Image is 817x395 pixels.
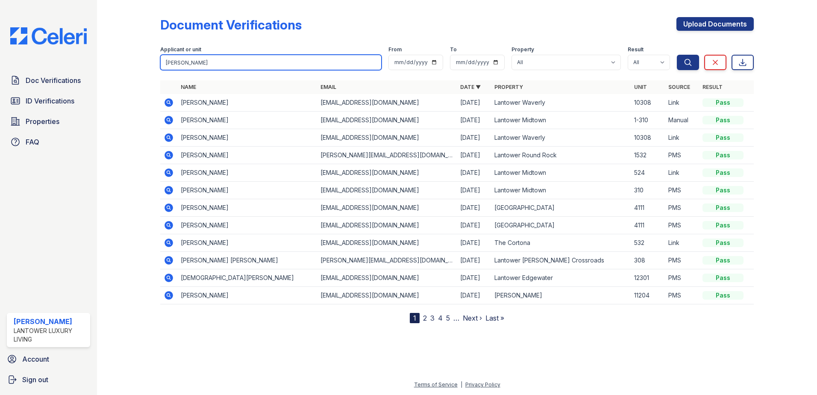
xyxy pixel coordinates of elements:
[702,221,744,230] div: Pass
[7,92,90,109] a: ID Verifications
[702,239,744,247] div: Pass
[461,381,462,388] div: |
[665,147,699,164] td: PMS
[3,27,94,44] img: CE_Logo_Blue-a8612792a0a2168367f1c8372b55b34899dd931a85d93a1a3d3e32e68fde9ad4.png
[457,94,491,112] td: [DATE]
[453,313,459,323] span: …
[317,112,457,129] td: [EMAIL_ADDRESS][DOMAIN_NAME]
[491,94,631,112] td: Lantower Waverly
[177,269,317,287] td: [DEMOGRAPHIC_DATA][PERSON_NAME]
[7,113,90,130] a: Properties
[177,129,317,147] td: [PERSON_NAME]
[160,17,302,32] div: Document Verifications
[702,168,744,177] div: Pass
[702,186,744,195] div: Pass
[665,112,699,129] td: Manual
[665,182,699,199] td: PMS
[631,94,665,112] td: 10308
[491,287,631,304] td: [PERSON_NAME]
[491,217,631,234] td: [GEOGRAPHIC_DATA]
[438,314,443,322] a: 4
[631,147,665,164] td: 1532
[14,316,87,327] div: [PERSON_NAME]
[494,84,523,90] a: Property
[317,287,457,304] td: [EMAIL_ADDRESS][DOMAIN_NAME]
[317,147,457,164] td: [PERSON_NAME][EMAIL_ADDRESS][DOMAIN_NAME]
[450,46,457,53] label: To
[631,164,665,182] td: 524
[631,182,665,199] td: 310
[388,46,402,53] label: From
[668,84,690,90] a: Source
[160,55,382,70] input: Search by name, email, or unit number
[317,199,457,217] td: [EMAIL_ADDRESS][DOMAIN_NAME]
[3,351,94,368] a: Account
[177,112,317,129] td: [PERSON_NAME]
[317,182,457,199] td: [EMAIL_ADDRESS][DOMAIN_NAME]
[160,46,201,53] label: Applicant or unit
[511,46,534,53] label: Property
[446,314,450,322] a: 5
[665,252,699,269] td: PMS
[457,217,491,234] td: [DATE]
[702,256,744,265] div: Pass
[457,287,491,304] td: [DATE]
[631,129,665,147] td: 10308
[485,314,504,322] a: Last »
[7,72,90,89] a: Doc Verifications
[457,112,491,129] td: [DATE]
[3,371,94,388] a: Sign out
[317,164,457,182] td: [EMAIL_ADDRESS][DOMAIN_NAME]
[22,374,48,385] span: Sign out
[702,98,744,107] div: Pass
[457,252,491,269] td: [DATE]
[491,252,631,269] td: Lantower [PERSON_NAME] Crossroads
[665,129,699,147] td: Link
[702,274,744,282] div: Pass
[631,112,665,129] td: 1-310
[177,287,317,304] td: [PERSON_NAME]
[665,199,699,217] td: PMS
[410,313,420,323] div: 1
[634,84,647,90] a: Unit
[177,147,317,164] td: [PERSON_NAME]
[702,151,744,159] div: Pass
[491,164,631,182] td: Lantower Midtown
[14,327,87,344] div: Lantower Luxury Living
[665,164,699,182] td: Link
[26,96,74,106] span: ID Verifications
[457,129,491,147] td: [DATE]
[177,234,317,252] td: [PERSON_NAME]
[676,17,754,31] a: Upload Documents
[665,94,699,112] td: Link
[702,203,744,212] div: Pass
[26,116,59,127] span: Properties
[423,314,427,322] a: 2
[317,217,457,234] td: [EMAIL_ADDRESS][DOMAIN_NAME]
[631,287,665,304] td: 11204
[430,314,435,322] a: 3
[491,269,631,287] td: Lantower Edgewater
[463,314,482,322] a: Next ›
[457,199,491,217] td: [DATE]
[177,252,317,269] td: [PERSON_NAME] [PERSON_NAME]
[414,381,458,388] a: Terms of Service
[665,269,699,287] td: PMS
[702,291,744,300] div: Pass
[702,84,723,90] a: Result
[702,116,744,124] div: Pass
[177,164,317,182] td: [PERSON_NAME]
[631,234,665,252] td: 532
[177,217,317,234] td: [PERSON_NAME]
[665,234,699,252] td: Link
[457,182,491,199] td: [DATE]
[631,199,665,217] td: 4111
[317,94,457,112] td: [EMAIL_ADDRESS][DOMAIN_NAME]
[177,199,317,217] td: [PERSON_NAME]
[177,182,317,199] td: [PERSON_NAME]
[491,182,631,199] td: Lantower Midtown
[317,252,457,269] td: [PERSON_NAME][EMAIL_ADDRESS][DOMAIN_NAME]
[320,84,336,90] a: Email
[457,269,491,287] td: [DATE]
